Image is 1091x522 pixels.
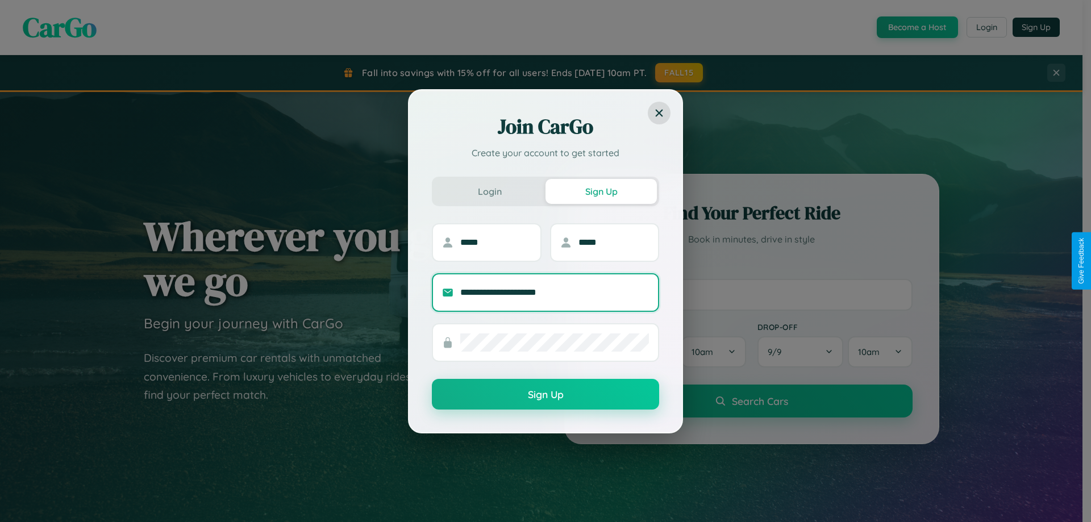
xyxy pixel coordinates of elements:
div: Give Feedback [1077,238,1085,284]
p: Create your account to get started [432,146,659,160]
button: Sign Up [545,179,657,204]
h2: Join CarGo [432,113,659,140]
button: Sign Up [432,379,659,410]
button: Login [434,179,545,204]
